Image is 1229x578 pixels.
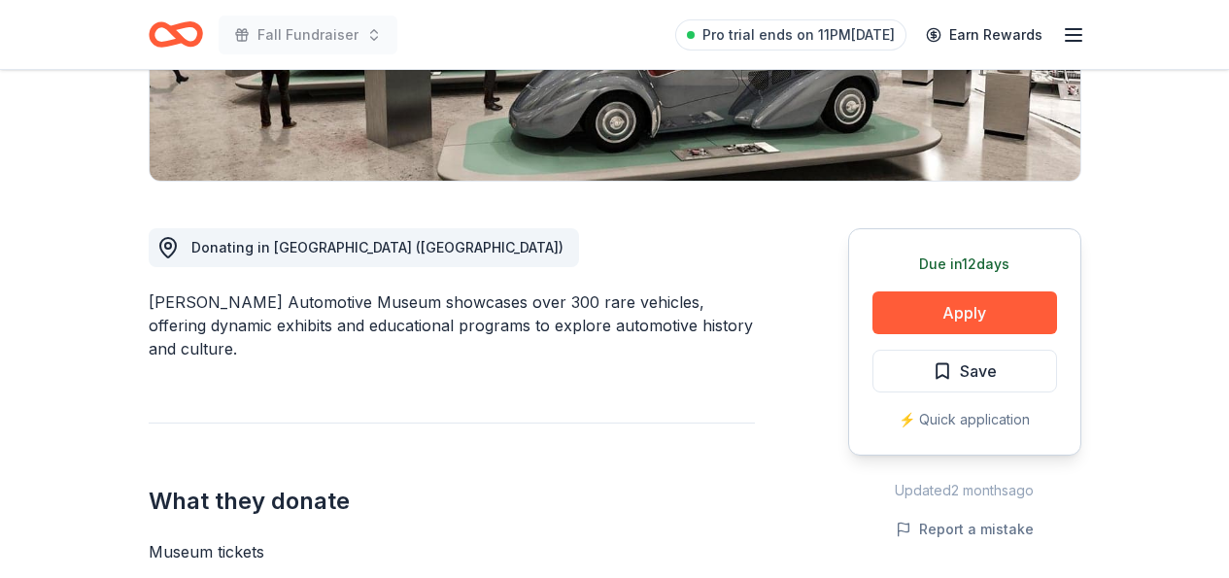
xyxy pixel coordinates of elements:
[149,290,755,360] div: [PERSON_NAME] Automotive Museum showcases over 300 rare vehicles, offering dynamic exhibits and e...
[149,486,755,517] h2: What they donate
[872,350,1057,392] button: Save
[960,358,997,384] span: Save
[257,23,358,47] span: Fall Fundraiser
[872,253,1057,276] div: Due in 12 days
[149,12,203,57] a: Home
[675,19,906,51] a: Pro trial ends on 11PM[DATE]
[219,16,397,54] button: Fall Fundraiser
[149,540,755,563] div: Museum tickets
[914,17,1054,52] a: Earn Rewards
[848,479,1081,502] div: Updated 2 months ago
[872,291,1057,334] button: Apply
[702,23,895,47] span: Pro trial ends on 11PM[DATE]
[896,518,1034,541] button: Report a mistake
[872,408,1057,431] div: ⚡️ Quick application
[191,239,563,255] span: Donating in [GEOGRAPHIC_DATA] ([GEOGRAPHIC_DATA])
